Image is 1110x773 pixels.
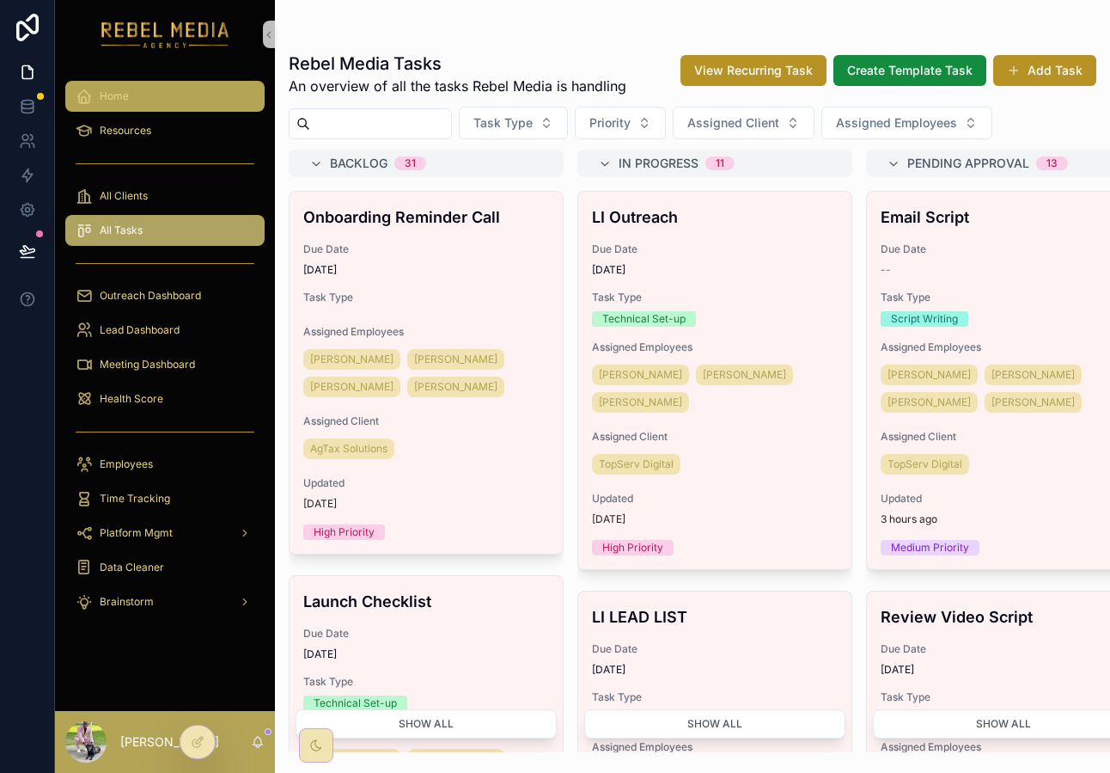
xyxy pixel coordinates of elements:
[65,449,265,480] a: Employees
[584,709,845,739] button: Show all
[592,392,689,413] a: [PERSON_NAME]
[289,191,564,555] a: Onboarding Reminder CallDue Date[DATE]Task TypeAssigned Employees[PERSON_NAME][PERSON_NAME][PERSO...
[100,189,148,203] span: All Clients
[592,340,838,354] span: Assigned Employees
[310,442,387,456] span: AgTax Solutions
[887,396,971,409] span: [PERSON_NAME]
[100,526,173,540] span: Platform Mgmt
[407,349,504,370] a: [PERSON_NAME]
[599,457,674,471] span: TopServ Digital
[592,206,838,229] h4: LI Outreach
[100,224,143,237] span: All Tasks
[592,642,838,656] span: Due Date
[303,627,549,641] span: Due Date
[303,439,394,459] a: AgTax Solutions
[65,181,265,212] a: All Clients
[687,114,779,132] span: Assigned Client
[592,291,838,304] span: Task Type
[296,709,557,739] button: Show all
[303,590,549,613] h4: Launch Checklist
[310,380,393,394] span: [PERSON_NAME]
[673,107,814,139] button: Select Button
[65,383,265,414] a: Health Score
[65,315,265,346] a: Lead Dashboard
[1046,156,1058,170] div: 13
[847,62,973,79] span: Create Template Task
[65,115,265,146] a: Resources
[100,595,154,609] span: Brainstorm
[985,365,1082,385] a: [PERSON_NAME]
[907,155,1029,172] span: Pending Approval
[592,430,838,444] span: Assigned Client
[100,124,151,138] span: Resources
[589,114,631,132] span: Priority
[100,392,163,406] span: Health Score
[577,191,852,570] a: LI OutreachDue Date[DATE]Task TypeTechnical Set-upAssigned Employees[PERSON_NAME][PERSON_NAME][PE...
[592,263,838,277] span: [DATE]
[694,62,813,79] span: View Recurring Task
[314,525,375,540] div: High Priority
[289,52,626,76] h1: Rebel Media Tasks
[592,242,838,256] span: Due Date
[414,353,497,366] span: [PERSON_NAME]
[414,380,497,394] span: [PERSON_NAME]
[289,76,626,96] span: An overview of all the tasks Rebel Media is handling
[985,392,1082,413] a: [PERSON_NAME]
[592,512,625,526] p: [DATE]
[65,586,265,617] a: Brainstorm
[833,55,986,86] button: Create Template Task
[991,368,1075,382] span: [PERSON_NAME]
[303,291,549,304] span: Task Type
[836,114,957,132] span: Assigned Employees
[407,377,504,397] a: [PERSON_NAME]
[891,311,958,327] div: Script Writing
[881,365,978,385] a: [PERSON_NAME]
[405,156,416,170] div: 31
[599,368,682,382] span: [PERSON_NAME]
[303,263,549,277] span: [DATE]
[303,414,549,428] span: Assigned Client
[310,353,393,366] span: [PERSON_NAME]
[65,280,265,311] a: Outreach Dashboard
[821,107,992,139] button: Select Button
[303,242,549,256] span: Due Date
[881,512,937,526] p: 3 hours ago
[100,89,129,103] span: Home
[330,155,387,172] span: Backlog
[991,396,1075,409] span: [PERSON_NAME]
[459,107,568,139] button: Select Button
[716,156,724,170] div: 11
[303,349,400,370] a: [PERSON_NAME]
[599,396,682,409] span: [PERSON_NAME]
[303,675,549,689] span: Task Type
[592,690,838,704] span: Task Type
[696,365,793,385] a: [PERSON_NAME]
[120,733,219,751] p: [PERSON_NAME]
[100,492,170,506] span: Time Tracking
[303,206,549,229] h4: Onboarding Reminder Call
[100,323,180,337] span: Lead Dashboard
[303,497,337,511] p: [DATE]
[592,663,838,677] span: [DATE]
[473,114,533,132] span: Task Type
[891,540,969,555] div: Medium Priority
[55,69,275,640] div: scrollable content
[303,647,549,661] span: [DATE]
[887,368,971,382] span: [PERSON_NAME]
[592,605,838,629] h4: LI LEAD LIST
[881,392,978,413] a: [PERSON_NAME]
[100,358,195,371] span: Meeting Dashboard
[887,457,962,471] span: TopServ Digital
[100,561,164,574] span: Data Cleaner
[65,483,265,514] a: Time Tracking
[575,107,666,139] button: Select Button
[993,55,1096,86] button: Add Task
[881,454,969,475] a: TopServ Digital
[602,540,663,555] div: High Priority
[100,289,201,303] span: Outreach Dashboard
[619,155,698,172] span: In Progress
[592,492,838,506] span: Updated
[100,457,153,471] span: Employees
[680,55,826,86] button: View Recurring Task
